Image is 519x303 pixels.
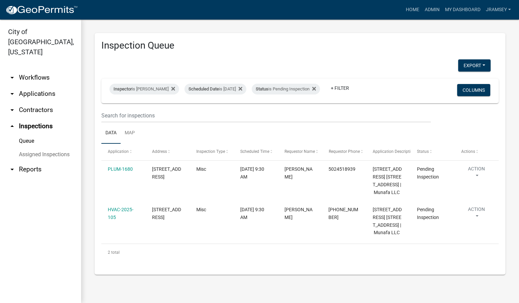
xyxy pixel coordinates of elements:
a: My Dashboard [442,3,483,16]
a: Data [101,122,121,144]
datatable-header-cell: Application Description [366,144,411,160]
span: 443-447 SPRING STREET 443 Spring Street | Munafa LLC [373,207,402,235]
span: Pending Inspection [417,166,439,180]
div: is Pending Inspection [252,84,320,94]
input: Search for inspections [101,109,431,122]
a: + Filter [325,82,354,94]
a: Admin [422,3,442,16]
span: Address [152,149,167,154]
button: Columns [457,84,490,96]
div: 2 total [101,244,499,261]
button: Action [461,165,492,182]
span: MARTIN [285,207,313,220]
i: arrow_drop_down [8,74,16,82]
span: Jeremy Ramsey [285,166,313,180]
span: Actions [461,149,475,154]
i: arrow_drop_down [8,106,16,114]
span: Misc [196,166,206,172]
h3: Inspection Queue [101,40,499,51]
datatable-header-cell: Scheduled Time [234,144,278,160]
span: Inspection Type [196,149,225,154]
span: 443-447 SPRING STREET [152,166,181,180]
i: arrow_drop_down [8,165,16,173]
span: Application Description [373,149,415,154]
a: PLUM-1680 [108,166,133,172]
a: HVAC-2025-105 [108,207,133,220]
span: Scheduled Time [240,149,269,154]
span: Pending Inspection [417,207,439,220]
datatable-header-cell: Requestor Name [278,144,322,160]
datatable-header-cell: Application [101,144,146,160]
datatable-header-cell: Inspection Type [190,144,234,160]
span: Status [256,86,268,91]
span: 502-975-9526 [328,207,358,220]
span: Status [417,149,429,154]
datatable-header-cell: Actions [454,144,499,160]
datatable-header-cell: Address [146,144,190,160]
a: Map [121,122,139,144]
button: Export [458,59,491,72]
span: Scheduled Date [189,86,219,91]
div: [DATE] 9:30 AM [240,206,271,221]
span: 443-447 SPRING STREET [152,207,181,220]
datatable-header-cell: Status [411,144,455,160]
button: Action [461,206,492,223]
i: arrow_drop_up [8,122,16,130]
div: is [PERSON_NAME] [109,84,179,94]
span: Application [108,149,129,154]
span: Requestor Name [285,149,315,154]
a: Home [403,3,422,16]
span: Inspector [114,86,132,91]
span: Misc [196,207,206,212]
span: Requestor Phone [328,149,360,154]
i: arrow_drop_down [8,90,16,98]
div: is [DATE] [184,84,246,94]
div: [DATE] 9:30 AM [240,165,271,181]
datatable-header-cell: Requestor Phone [322,144,366,160]
span: 443-447 SPRING STREET 443 Spring Street | Munafa LLC [373,166,402,195]
span: 5024518939 [328,166,355,172]
a: jramsey [483,3,514,16]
